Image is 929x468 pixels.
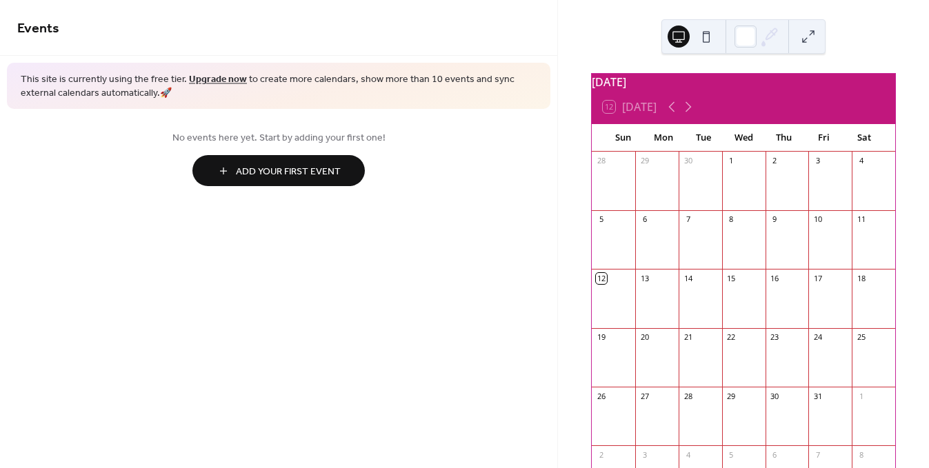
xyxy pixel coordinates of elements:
[856,332,866,343] div: 25
[17,131,540,145] span: No events here yet. Start by adding your first one!
[856,156,866,166] div: 4
[639,332,650,343] div: 20
[726,214,737,225] div: 8
[189,70,247,89] a: Upgrade now
[643,124,683,152] div: Mon
[639,273,650,283] div: 13
[603,124,643,152] div: Sun
[639,156,650,166] div: 29
[683,156,693,166] div: 30
[856,391,866,401] div: 1
[812,156,823,166] div: 3
[639,449,650,460] div: 3
[596,273,606,283] div: 12
[683,273,693,283] div: 14
[192,155,365,186] button: Add Your First Event
[856,449,866,460] div: 8
[770,391,780,401] div: 30
[770,449,780,460] div: 6
[844,124,884,152] div: Sat
[803,124,843,152] div: Fri
[21,73,537,100] span: This site is currently using the free tier. to create more calendars, show more than 10 events an...
[639,214,650,225] div: 6
[596,156,606,166] div: 28
[856,273,866,283] div: 18
[17,155,540,186] a: Add Your First Event
[812,449,823,460] div: 7
[683,124,723,152] div: Tue
[639,391,650,401] div: 27
[770,273,780,283] div: 16
[723,124,763,152] div: Wed
[683,214,693,225] div: 7
[17,15,59,42] span: Events
[592,74,895,90] div: [DATE]
[726,332,737,343] div: 22
[770,332,780,343] div: 23
[770,156,780,166] div: 2
[683,391,693,401] div: 28
[683,449,693,460] div: 4
[596,332,606,343] div: 19
[596,214,606,225] div: 5
[596,449,606,460] div: 2
[596,391,606,401] div: 26
[812,273,823,283] div: 17
[726,449,737,460] div: 5
[812,391,823,401] div: 31
[763,124,803,152] div: Thu
[726,156,737,166] div: 1
[856,214,866,225] div: 11
[770,214,780,225] div: 9
[812,332,823,343] div: 24
[726,391,737,401] div: 29
[236,165,341,179] span: Add Your First Event
[726,273,737,283] div: 15
[683,332,693,343] div: 21
[812,214,823,225] div: 10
